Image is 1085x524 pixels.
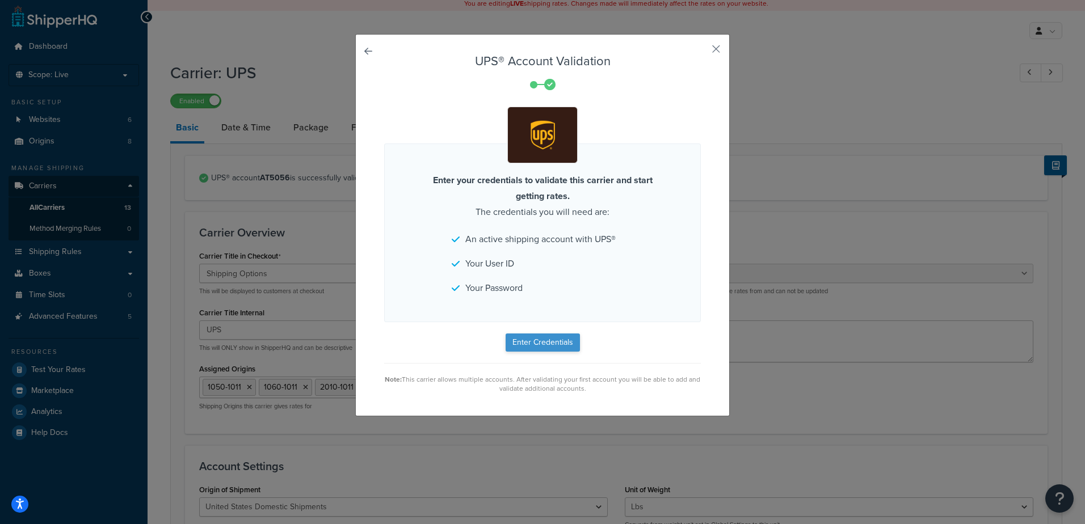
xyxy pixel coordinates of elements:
button: Enter Credentials [506,333,580,352]
strong: Note: [385,374,402,384]
li: An active shipping account with UPS® [452,231,633,247]
strong: Enter your credentials to validate this carrier and start getting rates. [433,174,653,202]
li: Your User ID [452,256,633,272]
div: This carrier allows multiple accounts. After validating your first account you will be able to ad... [384,375,701,393]
h3: UPS® Account Validation [384,54,701,68]
li: Your Password [452,280,633,296]
p: The credentials you will need are: [418,172,667,220]
img: UPS [510,109,575,161]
